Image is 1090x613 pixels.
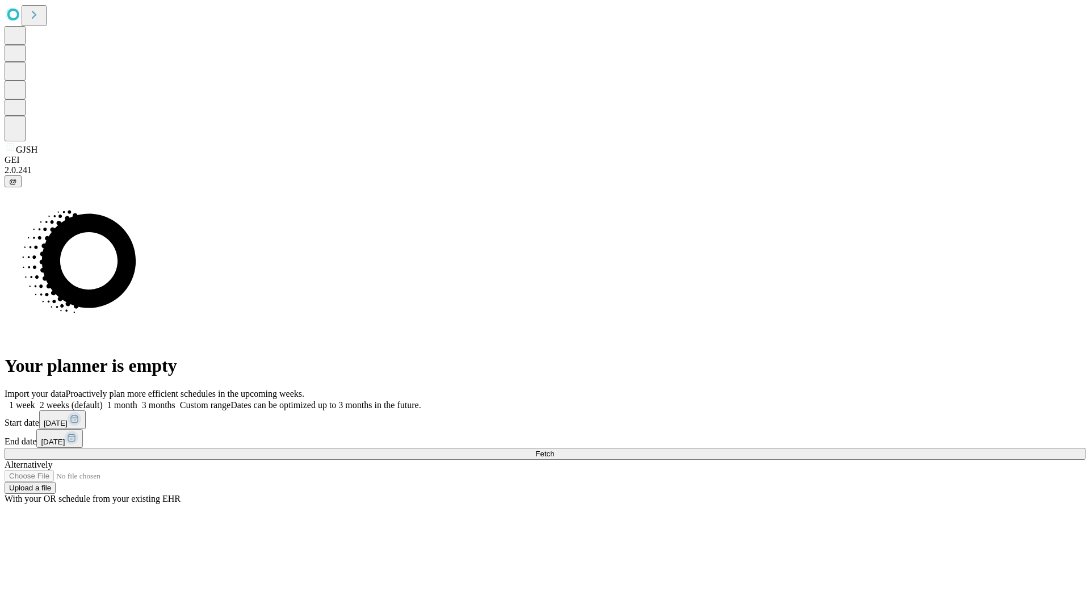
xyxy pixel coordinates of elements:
span: Fetch [535,450,554,458]
span: @ [9,177,17,186]
span: [DATE] [44,419,68,427]
div: End date [5,429,1085,448]
span: Dates can be optimized up to 3 months in the future. [230,400,421,410]
span: Custom range [180,400,230,410]
button: @ [5,175,22,187]
button: [DATE] [39,410,86,429]
button: Fetch [5,448,1085,460]
button: Upload a file [5,482,56,494]
span: Proactively plan more efficient schedules in the upcoming weeks. [66,389,304,398]
span: [DATE] [41,438,65,446]
span: 1 month [107,400,137,410]
button: [DATE] [36,429,83,448]
span: 1 week [9,400,35,410]
div: 2.0.241 [5,165,1085,175]
div: Start date [5,410,1085,429]
span: 2 weeks (default) [40,400,103,410]
div: GEI [5,155,1085,165]
span: With your OR schedule from your existing EHR [5,494,181,503]
span: 3 months [142,400,175,410]
span: Import your data [5,389,66,398]
h1: Your planner is empty [5,355,1085,376]
span: Alternatively [5,460,52,469]
span: GJSH [16,145,37,154]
